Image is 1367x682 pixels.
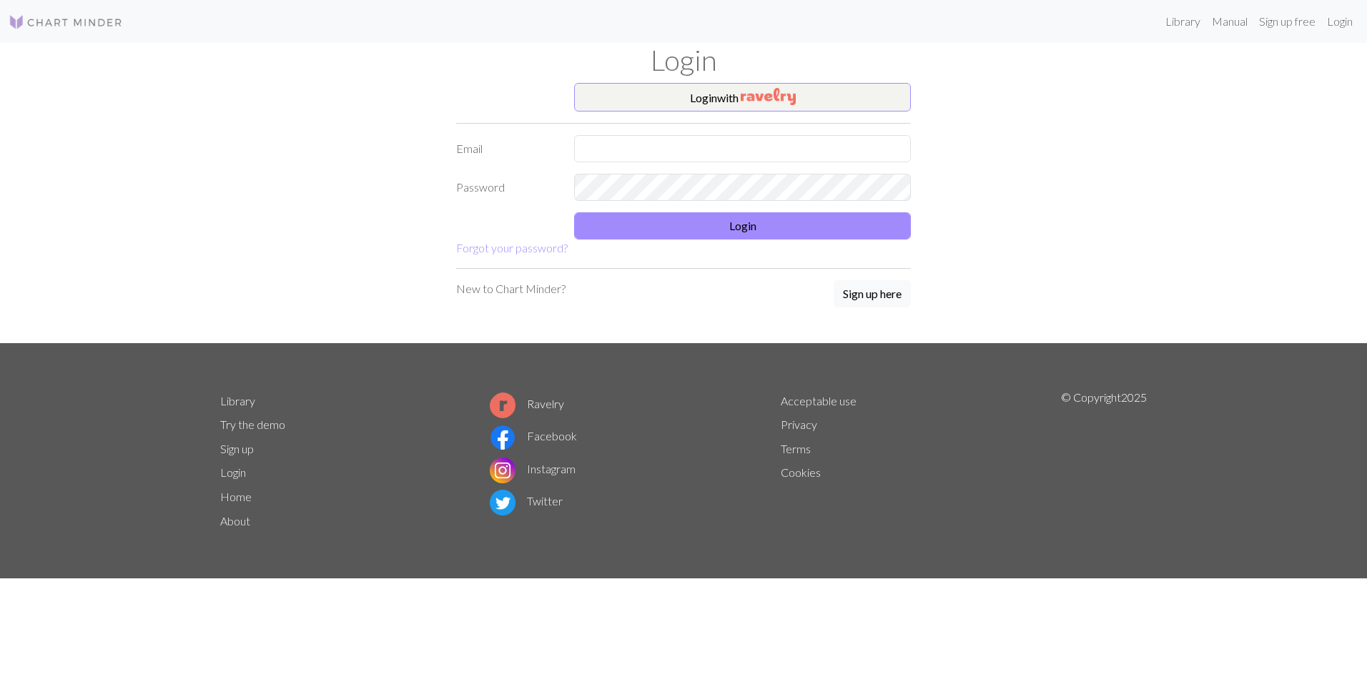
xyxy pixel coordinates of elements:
[490,425,515,450] img: Facebook logo
[1321,7,1358,36] a: Login
[834,280,911,309] a: Sign up here
[1061,389,1147,533] p: © Copyright 2025
[212,43,1155,77] h1: Login
[781,417,817,431] a: Privacy
[220,465,246,479] a: Login
[456,241,568,254] a: Forgot your password?
[490,494,563,508] a: Twitter
[574,212,911,239] button: Login
[448,174,566,201] label: Password
[220,514,250,528] a: About
[1253,7,1321,36] a: Sign up free
[9,14,123,31] img: Logo
[834,280,911,307] button: Sign up here
[574,83,911,112] button: Loginwith
[781,394,857,407] a: Acceptable use
[1206,7,1253,36] a: Manual
[220,417,285,431] a: Try the demo
[490,462,576,475] a: Instagram
[220,442,254,455] a: Sign up
[220,490,252,503] a: Home
[741,88,796,105] img: Ravelry
[490,490,515,515] img: Twitter logo
[1160,7,1206,36] a: Library
[490,392,515,418] img: Ravelry logo
[781,442,811,455] a: Terms
[490,458,515,483] img: Instagram logo
[448,135,566,162] label: Email
[490,429,577,443] a: Facebook
[490,397,564,410] a: Ravelry
[456,280,566,297] p: New to Chart Minder?
[220,394,255,407] a: Library
[781,465,821,479] a: Cookies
